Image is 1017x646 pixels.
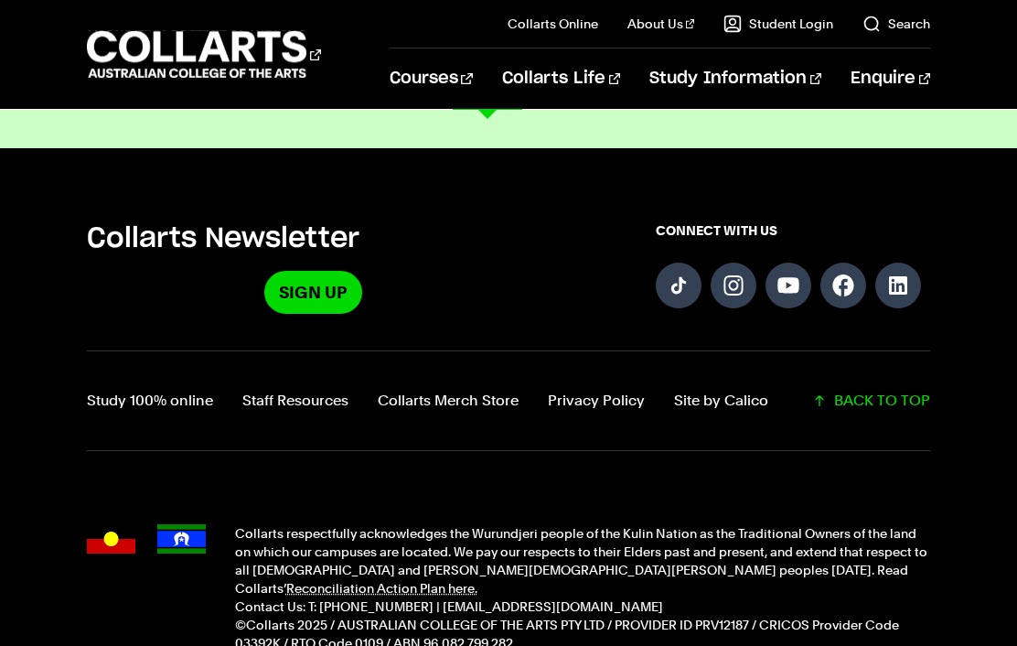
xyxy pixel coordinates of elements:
div: Connect with us on social media [656,221,930,314]
a: Reconciliation Action Plan here. [286,581,477,596]
a: Study Information [649,48,821,109]
a: Site by Calico [674,388,768,414]
a: Courses [390,48,473,109]
a: Study 100% online [87,388,213,414]
p: Collarts respectfully acknowledges the Wurundjeri people of the Kulin Nation as the Traditional O... [235,524,931,598]
a: Enquire [851,48,930,109]
div: Additional links and back-to-top button [87,350,931,451]
a: Scroll back to top of the page [812,388,930,414]
a: Follow us on LinkedIn [875,263,921,308]
div: Go to homepage [87,28,321,81]
a: Staff Resources [242,388,348,414]
h5: Collarts Newsletter [87,221,540,256]
a: Follow us on Facebook [820,263,866,308]
p: Contact Us: T: [PHONE_NUMBER] | [EMAIL_ADDRESS][DOMAIN_NAME] [235,598,931,616]
a: Follow us on YouTube [765,263,811,308]
a: Privacy Policy [548,388,645,414]
a: Search [862,15,930,33]
a: Student Login [723,15,833,33]
img: Torres Strait Islander flag [157,524,206,554]
a: About Us [627,15,695,33]
a: Collarts Online [508,15,598,33]
a: Collarts Merch Store [378,388,519,414]
a: Collarts Life [502,48,620,109]
img: Australian Aboriginal flag [87,524,135,554]
span: CONNECT WITH US [656,221,930,240]
a: Follow us on Instagram [711,263,756,308]
a: Follow us on TikTok [656,263,701,308]
a: Sign Up [264,271,362,314]
nav: Footer navigation [87,388,768,414]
